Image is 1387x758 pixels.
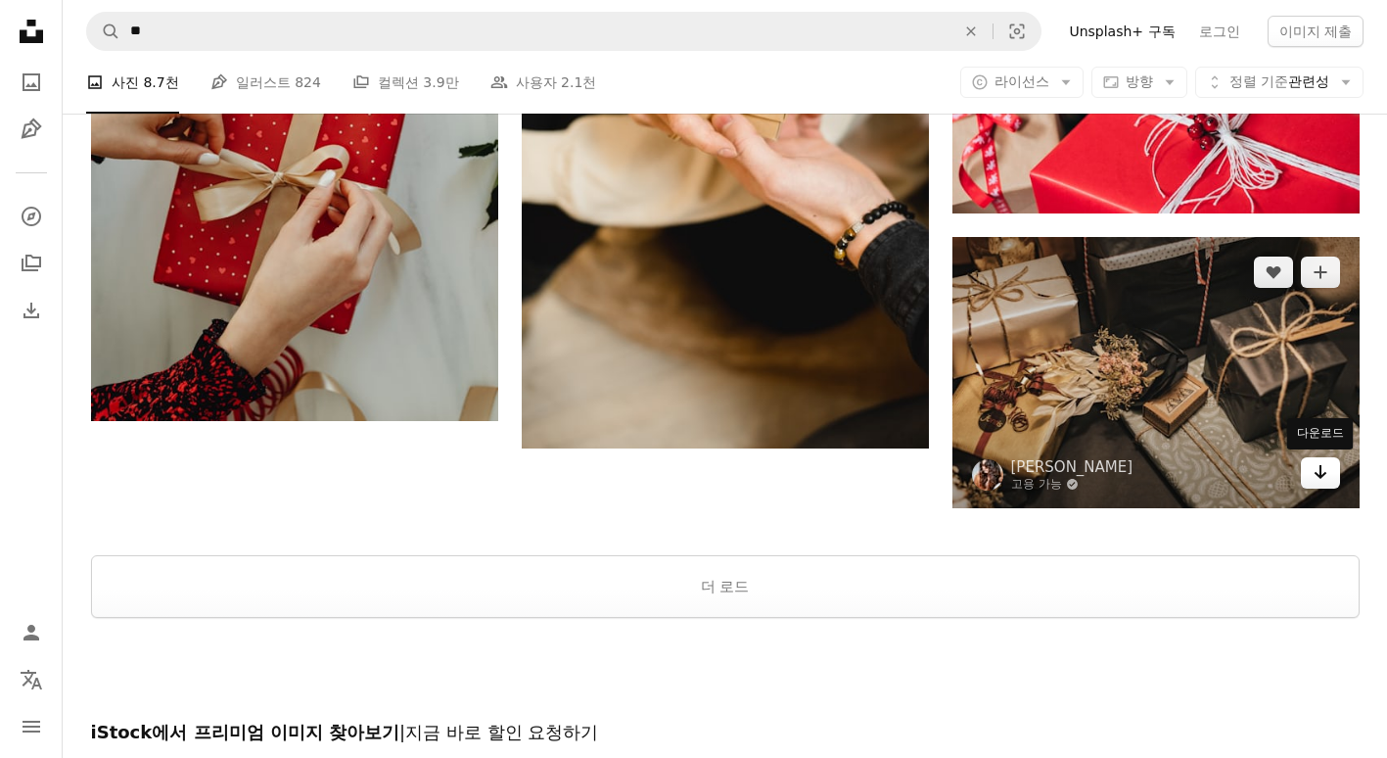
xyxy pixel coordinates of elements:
[1301,257,1340,288] button: 컬렉션에 추가
[994,13,1040,50] button: 시각적 검색
[561,71,596,93] span: 2.1천
[972,459,1003,491] img: Nina Mercado의 프로필로 이동
[210,51,321,114] a: 일러스트 824
[1268,16,1364,47] button: 이미지 제출
[960,67,1084,98] button: 라이선스
[352,51,459,114] a: 컬렉션 3.9만
[295,71,321,93] span: 824
[1287,418,1354,450] div: 다운로드
[91,721,1360,744] h2: iStock에서 프리미엄 이미지 찾아보기
[91,555,1360,618] button: 더 로드
[949,13,993,50] button: 삭제
[1057,16,1186,47] a: Unsplash+ 구독
[522,134,929,152] a: 골드 아이폰 6을 들고 있는 사람
[423,71,458,93] span: 3.9만
[1091,67,1187,98] button: 방향
[490,51,597,114] a: 사용자 2.1천
[1011,457,1133,477] a: [PERSON_NAME]
[1229,73,1288,89] span: 정렬 기준
[86,12,1041,51] form: 사이트 전체에서 이미지 찾기
[1195,67,1364,98] button: 정렬 기준관련성
[12,63,51,102] a: 사진
[12,12,51,55] a: 홈 — Unsplash
[952,363,1360,381] a: 금은 선물 상자
[1187,16,1252,47] a: 로그인
[12,660,51,699] button: 언어
[87,13,120,50] button: Unsplash 검색
[91,106,498,123] a: 여자가 리본으로 선물을 포장하고 있다
[1011,477,1133,493] a: 고용 가능
[12,613,51,652] a: 로그인 / 가입
[12,244,51,283] a: 컬렉션
[1126,73,1153,89] span: 방향
[1254,257,1293,288] button: 좋아요
[399,722,598,742] span: | 지금 바로 할인 요청하기
[12,707,51,746] button: 메뉴
[12,197,51,236] a: 탐색
[994,73,1049,89] span: 라이선스
[1301,457,1340,489] a: 다운로드
[1229,72,1329,92] span: 관련성
[12,291,51,330] a: 다운로드 내역
[952,237,1360,508] img: 금은 선물 상자
[12,110,51,149] a: 일러스트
